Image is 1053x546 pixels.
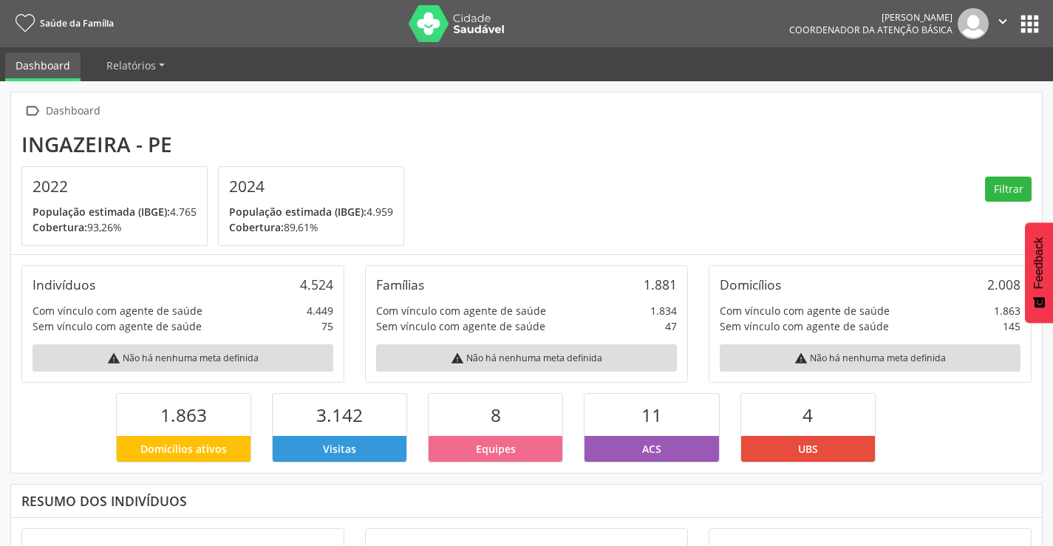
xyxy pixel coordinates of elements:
[1003,318,1020,334] div: 145
[1017,11,1043,37] button: apps
[798,441,818,457] span: UBS
[376,276,424,293] div: Famílias
[794,352,808,365] i: warning
[21,493,1032,509] div: Resumo dos indivíduos
[789,11,953,24] div: [PERSON_NAME]
[641,403,662,427] span: 11
[644,276,677,293] div: 1.881
[33,177,197,196] h4: 2022
[665,318,677,334] div: 47
[720,303,890,318] div: Com vínculo com agente de saúde
[229,204,393,219] p: 4.959
[985,177,1032,202] button: Filtrar
[802,403,813,427] span: 4
[376,303,546,318] div: Com vínculo com agente de saúde
[720,318,889,334] div: Sem vínculo com agente de saúde
[229,177,393,196] h4: 2024
[40,17,114,30] span: Saúde da Família
[307,303,333,318] div: 4.449
[376,318,545,334] div: Sem vínculo com agente de saúde
[476,441,516,457] span: Equipes
[5,52,81,81] a: Dashboard
[650,303,677,318] div: 1.834
[33,344,333,372] div: Não há nenhuma meta definida
[107,352,120,365] i: warning
[987,276,1020,293] div: 2.008
[995,13,1011,30] i: 
[451,352,464,365] i: warning
[491,403,501,427] span: 8
[43,100,103,122] div: Dashboard
[1032,237,1046,289] span: Feedback
[720,344,1020,372] div: Não há nenhuma meta definida
[229,205,367,219] span: População estimada (IBGE):
[958,8,989,39] img: img
[376,344,677,372] div: Não há nenhuma meta definida
[1025,222,1053,323] button: Feedback - Mostrar pesquisa
[229,219,393,235] p: 89,61%
[316,403,363,427] span: 3.142
[720,276,781,293] div: Domicílios
[989,8,1017,39] button: 
[33,205,170,219] span: População estimada (IBGE):
[96,52,175,78] a: Relatórios
[33,303,202,318] div: Com vínculo com agente de saúde
[642,441,661,457] span: ACS
[789,24,953,36] span: Coordenador da Atenção Básica
[21,100,103,122] a:  Dashboard
[33,219,197,235] p: 93,26%
[106,58,156,72] span: Relatórios
[229,220,284,234] span: Cobertura:
[21,100,43,122] i: 
[33,204,197,219] p: 4.765
[323,441,356,457] span: Visitas
[140,441,227,457] span: Domicílios ativos
[21,132,415,157] div: Ingazeira - PE
[33,276,95,293] div: Indivíduos
[33,318,202,334] div: Sem vínculo com agente de saúde
[160,403,207,427] span: 1.863
[33,220,87,234] span: Cobertura:
[10,11,114,35] a: Saúde da Família
[994,303,1020,318] div: 1.863
[300,276,333,293] div: 4.524
[321,318,333,334] div: 75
